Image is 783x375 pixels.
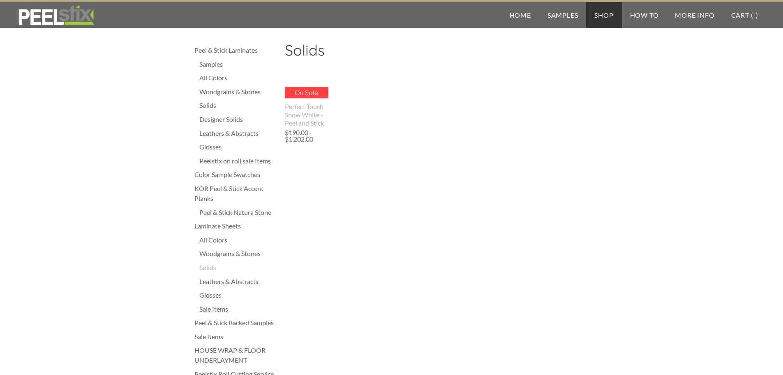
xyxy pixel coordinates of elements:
a: Solids [199,100,277,110]
a: Designer Solids [199,114,277,124]
img: REFACE SUPPLIES [16,5,96,26]
a: Woodgrains & Stones [199,87,277,97]
a: On Sale Perfect Touch Snow White - Peel and Stick [285,69,329,127]
a: Glosses [199,142,277,152]
a: All Colors [199,235,277,245]
a: Color Sample Swatches [194,170,277,179]
img: s832171791223022656_p774_i3_w640.jpeg [285,69,329,98]
a: Laminate Sheets [194,221,277,231]
a: All Colors [199,73,277,83]
h2: Solids [285,41,589,65]
a: Shop [586,2,621,28]
a: Woodgrains & Stones [199,249,277,259]
a: How To [622,2,667,28]
a: Peel & Stick Laminates [194,45,277,55]
a: Samples [539,2,587,28]
a: HOUSE WRAP & FLOOR UNDERLAYMENT [194,345,277,365]
span: - [753,11,756,19]
a: KOR Peel & Stick Accent Planks [194,184,277,203]
a: Cart (-) [723,2,767,28]
a: Solids [199,263,277,273]
a: Leathers & Abstracts [199,128,277,138]
a: Sale Items [194,332,277,342]
a: Peel & Stick Natura Stone [199,207,277,217]
a: Leathers & Abstracts [199,277,277,286]
p: On Sale [285,87,329,98]
a: Peel & Stick Backed Samples [194,318,277,328]
div: $190.00 - $1,202.00 [285,129,329,142]
a: More Info [667,2,723,28]
a: Glosses [199,290,277,300]
a: Sale Items [199,304,277,314]
a: Home [501,2,539,28]
a: Peelstix on roll sale Items [199,156,277,166]
a: Samples [199,59,277,69]
div: Perfect Touch Snow White - Peel and Stick [285,102,329,127]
